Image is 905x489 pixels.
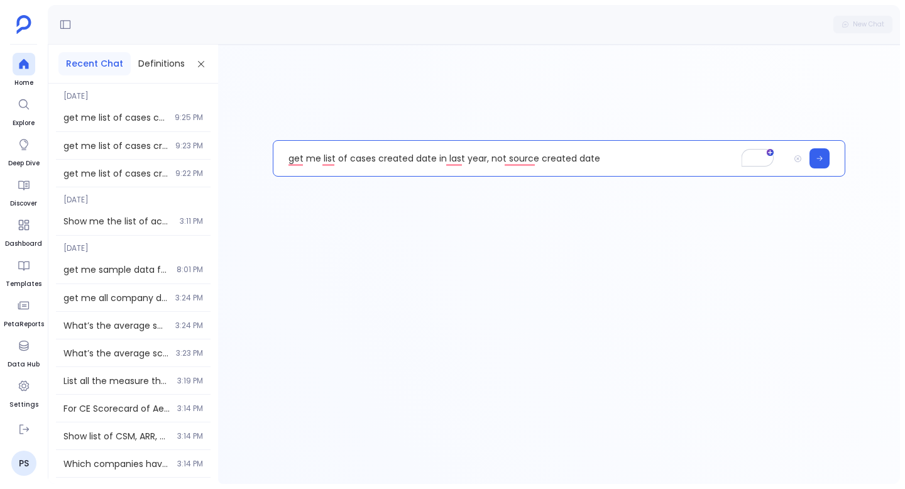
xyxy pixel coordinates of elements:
span: [DATE] [56,187,211,205]
a: PS [11,451,36,476]
span: PetaReports [4,319,44,329]
a: Dashboard [5,214,42,249]
span: 3:14 PM [177,459,203,469]
span: 3:23 PM [176,348,203,358]
span: 8:01 PM [177,265,203,275]
span: 9:25 PM [175,113,203,123]
span: 3:14 PM [177,431,203,441]
span: What’s the average score for the final question in surveys submitted by Google stakeholders? [63,347,168,360]
span: 9:23 PM [175,141,203,151]
span: Data Hub [8,360,40,370]
span: 3:19 PM [177,376,203,386]
span: Explore [13,118,35,128]
span: What’s the average score for the final question in surveys submitted by Google stakeholders? [63,319,168,332]
a: Discover [10,173,37,209]
button: Definitions [131,52,192,75]
a: Explore [13,93,35,128]
span: get me all company details [63,292,168,304]
span: get me list of cases created date in last year, not source created date [63,111,167,124]
span: [DATE] [56,84,211,101]
span: Dashboard [5,239,42,249]
span: 3:11 PM [180,216,203,226]
span: Which companies have both a CS Scorecard and Professional Services Scorecard applied to different... [63,458,170,470]
span: Settings [9,400,38,410]
a: Deep Dive [8,133,40,168]
span: [DATE] [56,236,211,253]
span: get me sample data from companies table [63,263,169,276]
span: Show list of CSM, ARR, and scorecard type for relationships at Aurora Solar under CS Scorecard, w... [63,430,170,442]
span: For CE Scorecard of Aerolase, what are the different relationships and which relation have the hi... [63,402,170,415]
a: PetaReports [4,294,44,329]
span: Templates [6,279,41,289]
a: Templates [6,254,41,289]
span: 9:22 PM [175,168,203,179]
button: Recent Chat [58,52,131,75]
a: Data Hub [8,334,40,370]
span: List all the measure that are flagged red by csm in the 1st week of june [63,375,170,387]
a: Home [13,53,35,88]
span: 3:24 PM [175,321,203,331]
span: 3:24 PM [175,293,203,303]
span: 3:14 PM [177,404,203,414]
span: Discover [10,199,37,209]
img: petavue logo [16,15,31,34]
span: Deep Dive [8,158,40,168]
span: get me list of cases created in last year [63,167,168,180]
span: get me list of cases created in last year [63,140,168,152]
span: Home [13,78,35,88]
a: Settings [9,375,38,410]
p: To enrich screen reader interactions, please activate Accessibility in Grammarly extension settings [273,142,789,175]
span: Show me the list of accounts up for renewal in the next 90 days [63,215,172,228]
